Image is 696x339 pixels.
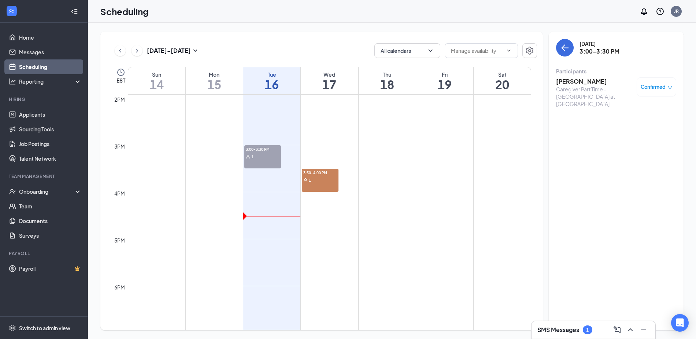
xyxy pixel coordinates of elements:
h1: 16 [243,78,300,91]
input: Manage availability [451,47,503,55]
svg: ChevronRight [133,46,141,55]
a: September 16, 2025 [243,67,300,94]
div: Open Intercom Messenger [671,314,689,332]
div: Participants [556,68,676,75]
div: [DATE] [580,40,619,47]
span: 1 [251,154,253,159]
button: ComposeMessage [611,324,623,336]
a: Job Postings [19,136,82,151]
a: Home [19,30,82,45]
button: ChevronLeft [115,45,126,56]
div: Tue [243,71,300,78]
div: Caregiver Part Time - [GEOGRAPHIC_DATA] at [GEOGRAPHIC_DATA] [556,85,633,107]
h1: 14 [128,78,185,91]
a: Team [19,199,82,214]
svg: QuestionInfo [656,7,664,16]
div: 4pm [113,189,126,197]
svg: ChevronLeft [116,46,124,55]
a: Surveys [19,228,82,243]
button: Settings [522,43,537,58]
h3: [DATE] - [DATE] [147,47,191,55]
span: 3:00-3:30 PM [244,145,281,153]
div: JR [674,8,679,14]
svg: User [246,154,250,159]
h3: 3:00-3:30 PM [580,47,619,55]
h1: 19 [416,78,473,91]
a: September 17, 2025 [301,67,358,94]
div: Hiring [9,96,80,102]
a: September 15, 2025 [186,67,243,94]
div: 6pm [113,283,126,291]
a: PayrollCrown [19,261,82,276]
svg: UserCheck [9,188,16,195]
h1: 20 [474,78,531,91]
h1: Scheduling [100,5,149,18]
div: Switch to admin view [19,324,70,332]
svg: ChevronDown [506,48,512,54]
div: 5pm [113,236,126,244]
a: September 14, 2025 [128,67,185,94]
div: 1 [586,327,589,333]
button: All calendarsChevronDown [374,43,440,58]
svg: ArrowLeft [560,43,569,52]
svg: Minimize [639,325,648,334]
div: 3pm [113,142,126,150]
svg: Clock [116,68,125,77]
span: 3:30-4:00 PM [302,169,338,176]
a: September 19, 2025 [416,67,473,94]
a: Scheduling [19,59,82,74]
div: Reporting [19,78,82,85]
a: Documents [19,214,82,228]
svg: ChevronUp [626,325,635,334]
button: Minimize [638,324,649,336]
a: Sourcing Tools [19,122,82,136]
h3: [PERSON_NAME] [556,77,633,85]
h1: 18 [359,78,416,91]
h1: 15 [186,78,243,91]
h1: 17 [301,78,358,91]
svg: User [303,178,308,182]
a: Talent Network [19,151,82,166]
a: September 20, 2025 [474,67,531,94]
div: Wed [301,71,358,78]
button: ChevronUp [625,324,636,336]
div: Fri [416,71,473,78]
span: Confirmed [641,83,666,91]
a: September 18, 2025 [359,67,416,94]
div: 2pm [113,95,126,103]
span: 1 [309,178,311,183]
span: down [667,85,673,90]
div: Thu [359,71,416,78]
svg: ChevronDown [427,47,434,54]
div: Onboarding [19,188,75,195]
svg: WorkstreamLogo [8,7,15,15]
div: Sat [474,71,531,78]
a: Applicants [19,107,82,122]
div: Payroll [9,250,80,256]
div: Team Management [9,173,80,179]
svg: SmallChevronDown [191,46,200,55]
svg: Notifications [640,7,648,16]
svg: Settings [525,46,534,55]
div: Mon [186,71,243,78]
button: back-button [556,39,574,56]
svg: ComposeMessage [613,325,622,334]
h3: SMS Messages [537,326,579,334]
svg: Analysis [9,78,16,85]
a: Messages [19,45,82,59]
button: ChevronRight [132,45,142,56]
div: Sun [128,71,185,78]
svg: Collapse [71,8,78,15]
span: EST [116,77,125,84]
svg: Settings [9,324,16,332]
